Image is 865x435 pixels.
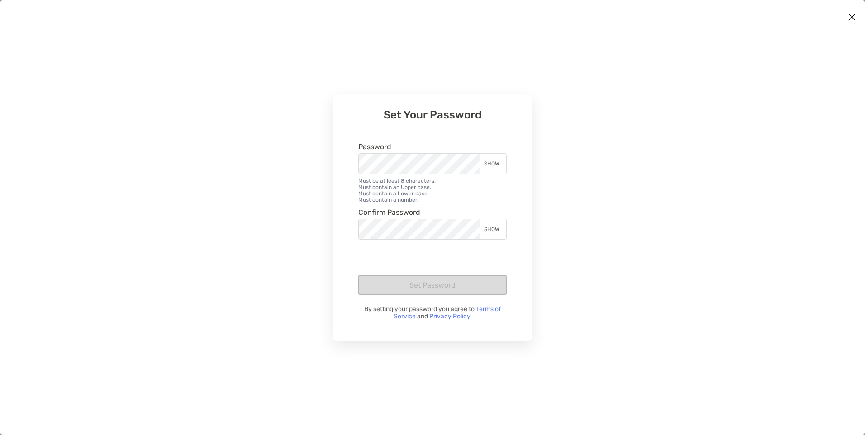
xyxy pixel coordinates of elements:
[429,312,472,320] a: Privacy Policy.
[358,143,391,151] label: Password
[358,197,507,203] li: Must contain a number.
[358,184,507,190] li: Must contain an Upper case.
[480,219,506,239] div: SHOW
[358,190,507,197] li: Must contain a Lower case.
[480,154,506,174] div: SHOW
[845,11,859,24] button: Close modal
[358,178,507,184] li: Must be at least 8 characters.
[358,208,420,216] label: Confirm Password
[358,306,507,320] p: By setting your password you agree to and
[394,305,501,320] a: Terms of Service
[358,109,507,121] h3: Set Your Password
